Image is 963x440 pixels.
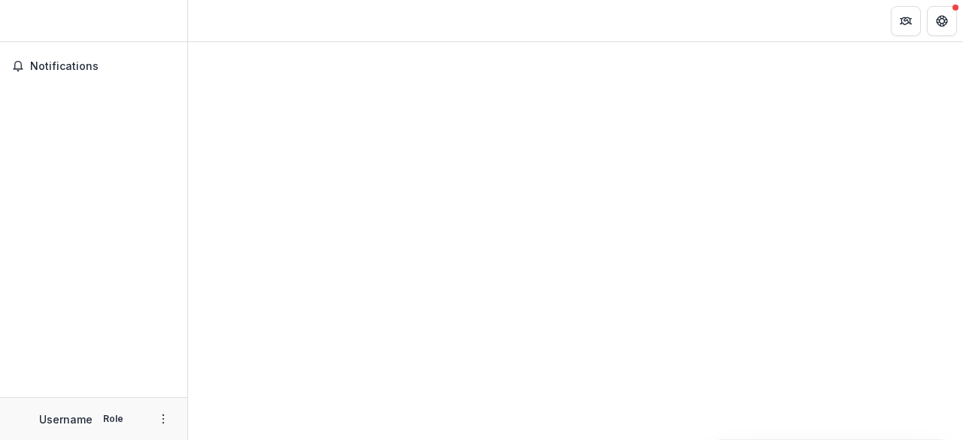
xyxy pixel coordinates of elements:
[891,6,921,36] button: Partners
[154,410,172,428] button: More
[39,411,93,427] p: Username
[99,412,128,426] p: Role
[6,54,181,78] button: Notifications
[927,6,957,36] button: Get Help
[30,60,175,73] span: Notifications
